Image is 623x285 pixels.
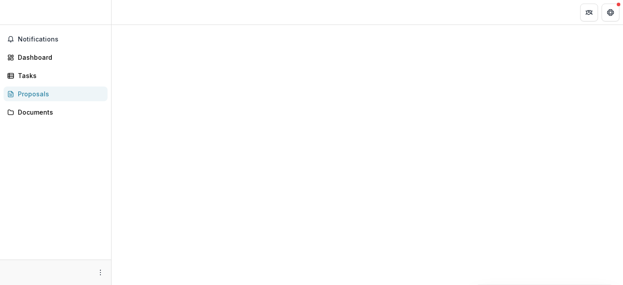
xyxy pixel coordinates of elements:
[18,36,104,43] span: Notifications
[580,4,598,21] button: Partners
[4,32,108,46] button: Notifications
[4,50,108,65] a: Dashboard
[4,68,108,83] a: Tasks
[4,105,108,120] a: Documents
[95,267,106,278] button: More
[18,89,100,99] div: Proposals
[4,87,108,101] a: Proposals
[18,53,100,62] div: Dashboard
[18,71,100,80] div: Tasks
[18,107,100,117] div: Documents
[602,4,619,21] button: Get Help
